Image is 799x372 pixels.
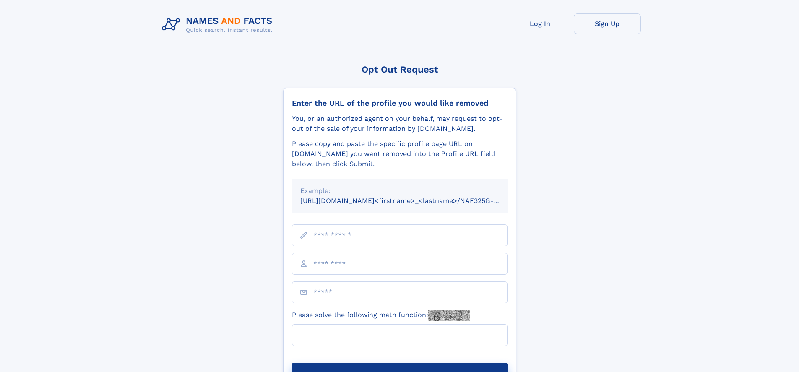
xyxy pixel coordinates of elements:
[283,64,516,75] div: Opt Out Request
[292,139,508,169] div: Please copy and paste the specific profile page URL on [DOMAIN_NAME] you want removed into the Pr...
[300,186,499,196] div: Example:
[300,197,523,205] small: [URL][DOMAIN_NAME]<firstname>_<lastname>/NAF325G-xxxxxxxx
[507,13,574,34] a: Log In
[292,99,508,108] div: Enter the URL of the profile you would like removed
[292,310,470,321] label: Please solve the following math function:
[292,114,508,134] div: You, or an authorized agent on your behalf, may request to opt-out of the sale of your informatio...
[574,13,641,34] a: Sign Up
[159,13,279,36] img: Logo Names and Facts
